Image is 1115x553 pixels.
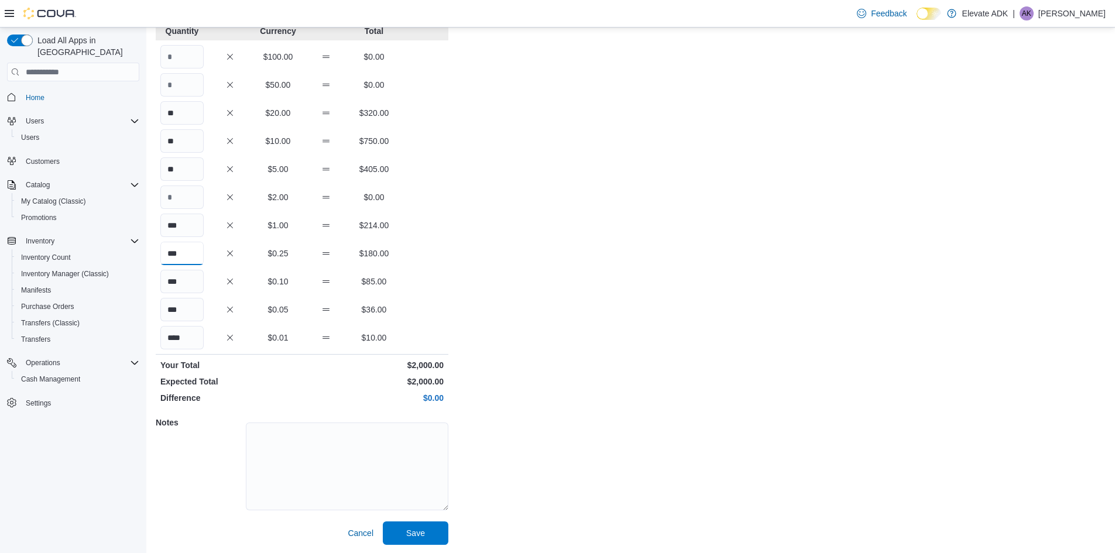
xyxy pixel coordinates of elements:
[21,133,39,142] span: Users
[21,213,57,222] span: Promotions
[160,25,204,37] p: Quantity
[160,270,204,293] input: Quantity
[21,302,74,311] span: Purchase Orders
[256,25,300,37] p: Currency
[16,267,114,281] a: Inventory Manager (Classic)
[2,394,144,411] button: Settings
[160,157,204,181] input: Quantity
[12,266,144,282] button: Inventory Manager (Classic)
[352,248,396,259] p: $180.00
[160,359,300,371] p: Your Total
[12,129,144,146] button: Users
[26,236,54,246] span: Inventory
[21,114,139,128] span: Users
[21,178,54,192] button: Catalog
[21,356,65,370] button: Operations
[256,304,300,315] p: $0.05
[1038,6,1106,20] p: [PERSON_NAME]
[16,372,85,386] a: Cash Management
[21,90,139,104] span: Home
[16,130,44,145] a: Users
[7,84,139,442] nav: Complex example
[23,8,76,19] img: Cova
[21,375,80,384] span: Cash Management
[256,163,300,175] p: $5.00
[352,219,396,231] p: $214.00
[21,335,50,344] span: Transfers
[406,527,425,539] span: Save
[160,73,204,97] input: Quantity
[12,193,144,209] button: My Catalog (Classic)
[33,35,139,58] span: Load All Apps in [GEOGRAPHIC_DATA]
[16,300,79,314] a: Purchase Orders
[12,315,144,331] button: Transfers (Classic)
[256,51,300,63] p: $100.00
[256,276,300,287] p: $0.10
[962,6,1008,20] p: Elevate ADK
[16,283,56,297] a: Manifests
[12,282,144,298] button: Manifests
[16,250,139,265] span: Inventory Count
[352,191,396,203] p: $0.00
[352,304,396,315] p: $36.00
[160,298,204,321] input: Quantity
[352,25,396,37] p: Total
[26,116,44,126] span: Users
[256,135,300,147] p: $10.00
[256,219,300,231] p: $1.00
[21,396,56,410] a: Settings
[21,286,51,295] span: Manifests
[21,396,139,410] span: Settings
[16,211,61,225] a: Promotions
[16,316,139,330] span: Transfers (Classic)
[852,2,911,25] a: Feedback
[160,45,204,68] input: Quantity
[16,300,139,314] span: Purchase Orders
[352,276,396,287] p: $85.00
[304,359,444,371] p: $2,000.00
[16,194,139,208] span: My Catalog (Classic)
[1020,6,1034,20] div: Alamanda King
[1022,6,1031,20] span: AK
[917,8,941,20] input: Dark Mode
[16,316,84,330] a: Transfers (Classic)
[348,527,373,539] span: Cancel
[12,209,144,226] button: Promotions
[256,79,300,91] p: $50.00
[352,79,396,91] p: $0.00
[26,399,51,408] span: Settings
[160,129,204,153] input: Quantity
[2,355,144,371] button: Operations
[16,267,139,281] span: Inventory Manager (Classic)
[256,332,300,344] p: $0.01
[160,101,204,125] input: Quantity
[352,51,396,63] p: $0.00
[16,130,139,145] span: Users
[1013,6,1015,20] p: |
[21,269,109,279] span: Inventory Manager (Classic)
[156,411,243,434] h5: Notes
[21,154,64,169] a: Customers
[16,211,139,225] span: Promotions
[21,356,139,370] span: Operations
[352,332,396,344] p: $10.00
[256,107,300,119] p: $20.00
[383,521,448,545] button: Save
[160,186,204,209] input: Quantity
[2,233,144,249] button: Inventory
[352,135,396,147] p: $750.00
[16,372,139,386] span: Cash Management
[2,177,144,193] button: Catalog
[343,521,378,545] button: Cancel
[21,253,71,262] span: Inventory Count
[26,157,60,166] span: Customers
[160,326,204,349] input: Quantity
[256,191,300,203] p: $2.00
[12,331,144,348] button: Transfers
[21,197,86,206] span: My Catalog (Classic)
[26,180,50,190] span: Catalog
[2,153,144,170] button: Customers
[21,234,59,248] button: Inventory
[21,91,49,105] a: Home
